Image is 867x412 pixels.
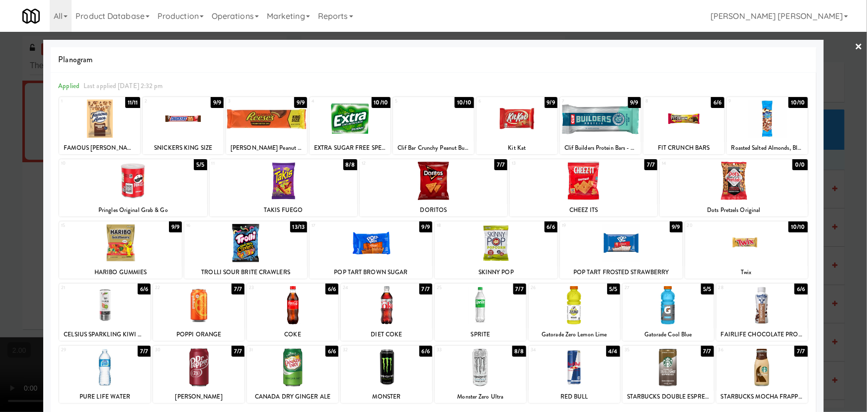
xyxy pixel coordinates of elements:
[61,159,133,168] div: 10
[155,346,199,354] div: 30
[623,391,714,403] div: STARBUCKS DOUBLE ESPRESSO CANS WITH CREAM
[792,159,807,170] div: 0/0
[169,221,182,232] div: 9/9
[184,221,307,279] div: 1613/13TROLLI SOUR BRITE CRAWLERS
[606,346,620,357] div: 4/4
[343,159,357,170] div: 8/8
[153,328,244,341] div: POPPI ORANGE
[513,284,526,295] div: 7/7
[437,284,480,292] div: 25
[494,159,507,170] div: 7/7
[624,391,712,403] div: STARBUCKS DOUBLE ESPRESSO CANS WITH CREAM
[512,159,584,168] div: 13
[226,142,307,154] div: [PERSON_NAME] Peanut Butter Cup King Size
[727,142,808,154] div: Roasted Salted Almonds, Blue Diamond
[716,328,808,341] div: FAIRLIFE CHOCOLATE PROTEIN SHAKES
[545,97,557,108] div: 9/9
[362,159,434,168] div: 12
[476,142,557,154] div: Kit Kat
[510,159,657,216] div: 137/7CHEEZ ITS
[61,142,139,154] div: FAMOUS [PERSON_NAME] CHOCOLATE CHIP COOKIES
[435,328,526,341] div: SPRITE
[436,391,525,403] div: Monster Zero Ultra
[436,328,525,341] div: SPRITE
[310,266,432,279] div: POP TART BROWN SUGAR
[560,221,683,279] div: 199/9POP TART FROSTED STRAWBERRY
[310,142,391,154] div: EXTRA SUGAR FREE SPEARMINT
[61,221,120,230] div: 15
[361,204,506,216] div: DORITOS
[435,346,526,403] div: 338/8Monster Zero Ultra
[61,266,180,279] div: HARIBO GUMMIES
[311,142,389,154] div: EXTRA SUGAR FREE SPEARMINT
[643,142,724,154] div: FIT CRUNCH BARS
[59,221,182,279] div: 159/9HARIBO GUMMIES
[701,284,714,295] div: 5/5
[794,346,807,357] div: 7/7
[529,328,620,341] div: Gatorade Zero Lemon Lime
[310,97,391,154] div: 410/10EXTRA SUGAR FREE SPEARMINT
[560,97,641,154] div: 79/9Clif Builders Protein Bars - Chocolate Mint
[232,346,244,357] div: 7/7
[61,204,205,216] div: Pringles Original Grab & Go
[718,328,806,341] div: FAIRLIFE CHOCOLATE PROTEIN SHAKES
[138,346,151,357] div: 7/7
[661,204,806,216] div: Dots Pretzels Original
[716,284,808,341] div: 286/6FAIRLIFE CHOCOLATE PROTEIN SHAKES
[511,204,656,216] div: CHEEZ ITS
[624,328,712,341] div: Gatorade Cool Blue
[143,97,224,154] div: 29/9SNICKERS KING SIZE
[645,97,684,105] div: 8
[155,391,243,403] div: [PERSON_NAME]
[685,221,808,279] div: 2010/10Twix
[341,391,432,403] div: MONSTER
[360,204,507,216] div: DORITOS
[311,266,431,279] div: POP TART BROWN SUGAR
[625,284,668,292] div: 27
[435,391,526,403] div: Monster Zero Ultra
[184,266,307,279] div: TROLLI SOUR BRITE CRAWLERS
[22,7,40,25] img: Micromart
[476,97,557,154] div: 69/9Kit Kat
[232,284,244,295] div: 7/7
[529,346,620,403] div: 344/4RED BULL
[727,97,808,154] div: 910/10Roasted Salted Almonds, Blue Diamond
[607,284,620,295] div: 5/5
[58,52,809,67] span: Planogram
[143,142,224,154] div: SNICKERS KING SIZE
[455,97,474,108] div: 10/10
[153,391,244,403] div: [PERSON_NAME]
[435,221,557,279] div: 186/6SKINNY POP
[341,328,432,341] div: DIET COKE
[310,221,432,279] div: 179/9POP TART BROWN SUGAR
[393,97,474,154] div: 510/10Clif Bar Crunchy Peanut Butter
[248,391,337,403] div: CANADA DRY GINGER ALE
[153,346,244,403] div: 307/7[PERSON_NAME]
[687,221,746,230] div: 20
[342,328,431,341] div: DIET COKE
[628,97,641,108] div: 9/9
[212,159,284,168] div: 11
[623,284,714,341] div: 275/5Gatorade Cool Blue
[625,346,668,354] div: 35
[59,284,151,341] div: 216/6CELSIUS SPARKLING KIWI GUAVA
[562,97,600,105] div: 7
[61,346,105,354] div: 29
[211,97,224,108] div: 9/9
[249,346,293,354] div: 31
[662,159,734,168] div: 14
[395,97,433,105] div: 5
[729,97,767,105] div: 9
[248,328,337,341] div: COKE
[145,97,183,105] div: 2
[247,391,338,403] div: CANADA DRY GINGER ALE
[562,221,621,230] div: 19
[343,284,387,292] div: 24
[341,284,432,341] div: 247/7DIET COKE
[660,204,807,216] div: Dots Pretzels Original
[59,204,207,216] div: Pringles Original Grab & Go
[478,142,556,154] div: Kit Kat
[645,142,723,154] div: FIT CRUNCH BARS
[794,284,807,295] div: 6/6
[531,346,574,354] div: 34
